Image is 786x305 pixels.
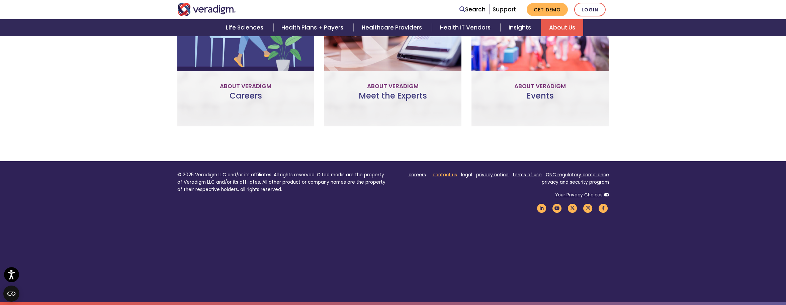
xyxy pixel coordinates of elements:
[555,192,603,198] a: Your Privacy Choices
[582,205,594,211] a: Veradigm Instagram Link
[476,172,509,178] a: privacy notice
[477,82,603,91] p: About Veradigm
[183,91,309,111] h3: Careers
[432,19,501,36] a: Health IT Vendors
[3,286,19,302] button: Open CMP widget
[542,179,609,185] a: privacy and security program
[459,5,486,14] a: Search
[330,91,456,111] h3: Meet the Experts
[527,3,568,16] a: Get Demo
[546,172,609,178] a: ONC regulatory compliance
[567,205,578,211] a: Veradigm Twitter Link
[409,172,426,178] a: careers
[536,205,547,211] a: Veradigm LinkedIn Link
[551,205,563,211] a: Veradigm YouTube Link
[177,3,236,16] img: Veradigm logo
[477,91,603,111] h3: Events
[513,172,542,178] a: terms of use
[501,19,541,36] a: Insights
[493,5,516,13] a: Support
[183,82,309,91] p: About Veradigm
[598,205,609,211] a: Veradigm Facebook Link
[574,3,606,16] a: Login
[177,171,388,193] p: © 2025 Veradigm LLC and/or its affiliates. All rights reserved. Cited marks are the property of V...
[273,19,353,36] a: Health Plans + Payers
[541,19,583,36] a: About Us
[330,82,456,91] p: About Veradigm
[354,19,432,36] a: Healthcare Providers
[218,19,273,36] a: Life Sciences
[433,172,457,178] a: contact us
[461,172,472,178] a: legal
